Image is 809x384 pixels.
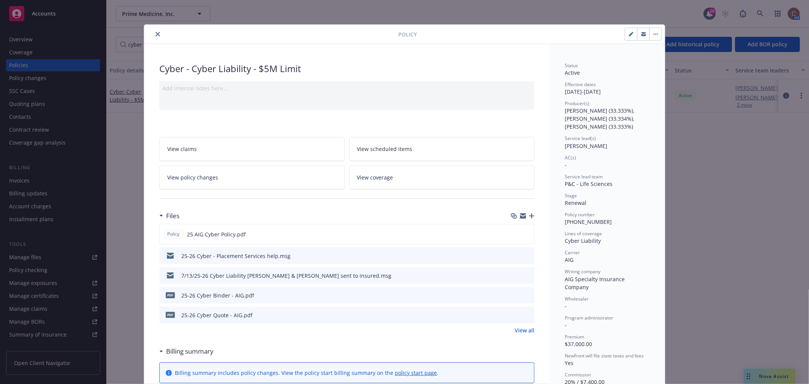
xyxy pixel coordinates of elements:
span: View claims [167,145,197,153]
span: Policy number [565,211,595,218]
span: Writing company [565,268,600,275]
button: download file [512,230,518,238]
span: 25 AIG Cyber Policy.pdf [187,230,246,238]
div: Files [159,211,179,221]
span: [PERSON_NAME] [565,142,607,150]
span: - [565,302,567,310]
div: 7/13/25-26 Cyber Liability [PERSON_NAME] & [PERSON_NAME] sent to insured.msg [181,272,391,280]
span: Renewal [565,199,586,206]
div: Billing summary includes policy changes. View the policy start billing summary on the . [175,369,438,377]
button: download file [512,272,518,280]
a: policy start page [395,369,437,376]
div: [DATE] - [DATE] [565,81,650,96]
span: Lines of coverage [565,230,602,237]
span: pdf [166,312,175,318]
div: Cyber Liability [565,237,650,245]
span: AIG Specialty Insurance Company [565,275,626,291]
span: Program administrator [565,315,613,321]
span: Active [565,69,580,76]
span: Stage [565,192,577,199]
div: 25-26 Cyber - Placement Services help.msg [181,252,291,260]
span: View policy changes [167,173,218,181]
span: View scheduled items [357,145,413,153]
button: close [153,30,162,39]
span: AIG [565,256,573,263]
span: Yes [565,359,573,367]
button: download file [512,291,518,299]
button: preview file [525,252,531,260]
span: Wholesaler [565,296,589,302]
a: View scheduled items [349,137,535,161]
span: AC(s) [565,154,576,161]
button: preview file [525,272,531,280]
span: Carrier [565,249,580,256]
button: preview file [524,230,531,238]
span: $37,000.00 [565,340,592,348]
span: Policy [166,231,181,238]
span: P&C - Life Sciences [565,180,613,187]
a: View coverage [349,165,535,189]
div: Add internal notes here... [162,84,531,92]
a: View policy changes [159,165,345,189]
span: - [565,161,567,168]
div: Cyber - Cyber Liability - $5M Limit [159,62,534,75]
span: pdf [166,292,175,298]
button: download file [512,311,518,319]
a: View claims [159,137,345,161]
div: Billing summary [159,346,214,356]
div: 25-26 Cyber Binder - AIG.pdf [181,291,254,299]
button: preview file [525,291,531,299]
span: - [565,321,567,329]
span: Service lead(s) [565,135,596,142]
span: Service lead team [565,173,603,180]
span: Producer(s) [565,100,589,107]
button: download file [512,252,518,260]
span: Effective dates [565,81,596,88]
a: View all [515,326,534,334]
h3: Files [166,211,179,221]
span: Policy [398,30,417,38]
span: Newfront will file state taxes and fees [565,353,644,359]
button: preview file [525,311,531,319]
span: Commission [565,371,591,378]
span: [PHONE_NUMBER] [565,218,612,225]
span: Status [565,62,578,69]
span: Premium [565,334,584,340]
h3: Billing summary [166,346,214,356]
div: 25-26 Cyber Quote - AIG.pdf [181,311,253,319]
span: View coverage [357,173,393,181]
span: [PERSON_NAME] (33.333%), [PERSON_NAME] (33.334%), [PERSON_NAME] (33.333%) [565,107,636,130]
